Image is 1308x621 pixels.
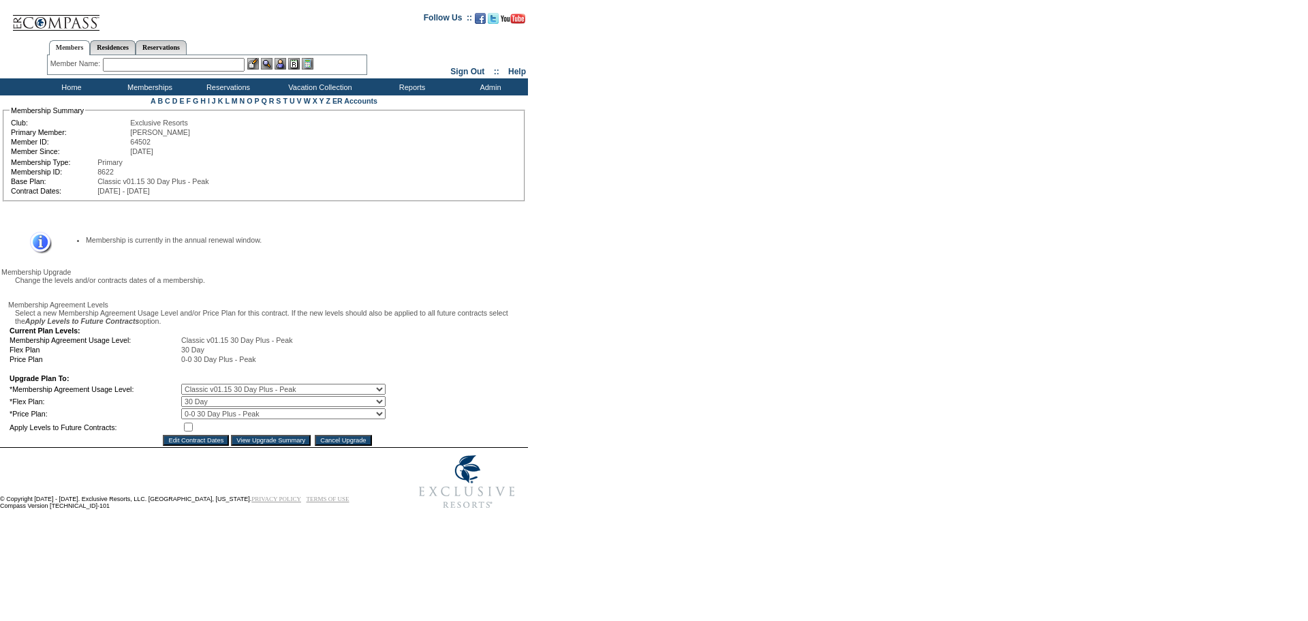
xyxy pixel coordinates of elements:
[11,147,129,155] td: Member Since:
[130,128,190,136] span: [PERSON_NAME]
[21,232,52,254] img: Information Message
[269,97,275,105] a: R
[302,58,313,70] img: b_calculator.gif
[8,309,527,325] div: Select a new Membership Agreement Usage Level and/or Price Plan for this contract. If the new lev...
[247,97,252,105] a: O
[11,128,129,136] td: Primary Member:
[240,97,245,105] a: N
[320,97,324,105] a: Y
[304,97,311,105] a: W
[179,97,184,105] a: E
[10,355,180,363] td: Price Plan
[165,97,170,105] a: C
[508,67,526,76] a: Help
[283,97,287,105] a: T
[218,97,223,105] a: K
[10,336,180,344] td: Membership Agreement Usage Level:
[276,97,281,105] a: S
[151,97,155,105] a: A
[200,97,206,105] a: H
[450,67,484,76] a: Sign Out
[181,346,204,354] span: 30 Day
[297,97,302,105] a: V
[10,408,180,419] td: *Price Plan:
[181,355,256,363] span: 0-0 30 Day Plus - Peak
[501,17,525,25] a: Subscribe to our YouTube Channel
[251,496,301,502] a: PRIVACY POLICY
[11,138,129,146] td: Member ID:
[186,97,191,105] a: F
[11,119,129,127] td: Club:
[10,106,85,115] legend: Membership Summary
[97,177,208,185] span: Classic v01.15 30 Day Plus - Peak
[11,158,96,166] td: Membership Type:
[11,187,96,195] td: Contract Dates:
[25,317,140,325] i: Apply Levels to Future Contracts
[475,17,486,25] a: Become our fan on Facebook
[97,158,123,166] span: Primary
[290,97,295,105] a: U
[225,97,229,105] a: L
[406,448,528,516] img: Exclusive Resorts
[86,236,505,244] li: Membership is currently in the annual renewal window.
[172,97,178,105] a: D
[181,336,292,344] span: Classic v01.15 30 Day Plus - Peak
[494,67,499,76] span: ::
[12,3,100,31] img: Compass Home
[266,78,371,95] td: Vacation Collection
[130,138,151,146] span: 64502
[31,78,109,95] td: Home
[11,168,96,176] td: Membership ID:
[315,435,371,446] input: Cancel Upgrade
[501,14,525,24] img: Subscribe to our YouTube Channel
[424,12,472,28] td: Follow Us ::
[97,187,150,195] span: [DATE] - [DATE]
[10,384,180,395] td: *Membership Agreement Usage Level:
[130,147,153,155] span: [DATE]
[49,40,91,55] a: Members
[247,58,259,70] img: b_edit.gif
[10,346,180,354] td: Flex Plan
[193,97,198,105] a: G
[332,97,377,105] a: ER Accounts
[157,97,163,105] a: B
[371,78,450,95] td: Reports
[326,97,330,105] a: Z
[163,435,229,446] input: Edit Contract Dates
[488,17,499,25] a: Follow us on Twitter
[10,374,386,382] td: Upgrade Plan To:
[232,97,238,105] a: M
[488,13,499,24] img: Follow us on Twitter
[261,58,272,70] img: View
[187,78,266,95] td: Reservations
[1,268,527,276] div: Membership Upgrade
[97,168,114,176] span: 8622
[10,327,386,335] td: Current Plan Levels:
[109,78,187,95] td: Memberships
[275,58,286,70] img: Impersonate
[136,40,187,55] a: Reservations
[10,421,180,434] td: Apply Levels to Future Contracts:
[8,276,527,284] div: Change the levels and/or contracts dates of a membership.
[255,97,260,105] a: P
[450,78,528,95] td: Admin
[475,13,486,24] img: Become our fan on Facebook
[130,119,188,127] span: Exclusive Resorts
[307,496,349,502] a: TERMS OF USE
[90,40,136,55] a: Residences
[313,97,317,105] a: X
[10,396,180,407] td: *Flex Plan:
[208,97,210,105] a: I
[261,97,266,105] a: Q
[8,301,527,309] div: Membership Agreement Levels
[50,58,103,70] div: Member Name:
[288,58,300,70] img: Reservations
[11,177,96,185] td: Base Plan:
[231,435,311,446] input: View Upgrade Summary
[212,97,216,105] a: J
